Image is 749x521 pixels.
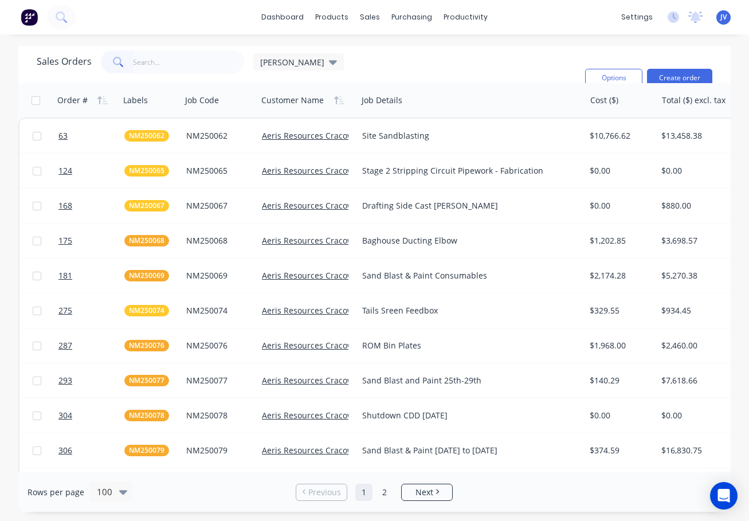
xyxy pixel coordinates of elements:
span: 275 [58,305,72,316]
span: NM250062 [129,130,164,142]
button: NM250077 [124,375,169,386]
button: Create order [647,69,712,87]
div: sales [354,9,386,26]
span: NM250076 [129,340,164,351]
div: NM250068 [186,235,250,246]
div: NM250069 [186,270,250,281]
span: Rows per page [28,487,84,498]
a: 63 [58,119,124,153]
div: NM250074 [186,305,250,316]
span: 306 [58,445,72,456]
button: NM250078 [124,410,169,421]
div: $1,968.00 [590,340,649,351]
span: 293 [58,375,72,386]
div: Job Code [185,95,219,106]
div: $0.00 [590,200,649,211]
a: Aeris Resources Cracow Operations [262,270,399,281]
span: [PERSON_NAME] [260,56,324,68]
span: NM250079 [129,445,164,456]
a: Aeris Resources Cracow Operations [262,235,399,246]
a: Page 2 [376,484,393,501]
div: $374.59 [590,445,649,456]
a: Aeris Resources Cracow Operations [262,305,399,316]
span: 168 [58,200,72,211]
a: 124 [58,154,124,188]
button: NM250068 [124,235,169,246]
div: Site Sandblasting [362,130,570,142]
button: NM250062 [124,130,169,142]
div: Tails Sreen Feedbox [362,305,570,316]
span: Previous [308,487,341,498]
div: Job Details [362,95,402,106]
div: Sand Blast and Paint 25th-29th [362,375,570,386]
a: Aeris Resources Cracow Operations [262,410,399,421]
div: NM250065 [186,165,250,177]
span: NM250067 [129,200,164,211]
span: 287 [58,340,72,351]
div: Baghouse Ducting Elbow [362,235,570,246]
div: $2,174.28 [590,270,649,281]
div: ROM Bin Plates [362,340,570,351]
div: Sand Blast & Paint Consumables [362,270,570,281]
div: $140.29 [590,375,649,386]
a: 293 [58,363,124,398]
div: $10,766.62 [590,130,649,142]
h1: Sales Orders [37,56,92,67]
div: NM250077 [186,375,250,386]
div: Shutdown CDD [DATE] [362,410,570,421]
a: Aeris Resources Cracow Operations [262,340,399,351]
button: Options [585,69,642,87]
div: Cost ($) [590,95,618,106]
a: 287 [58,328,124,363]
div: productivity [438,9,493,26]
div: NM250067 [186,200,250,211]
div: Customer Name [261,95,324,106]
span: NM250074 [129,305,164,316]
a: Aeris Resources Cracow Operations [262,375,399,386]
a: Aeris Resources Cracow Operations [262,130,399,141]
div: purchasing [386,9,438,26]
button: NM250065 [124,165,169,177]
a: Aeris Resources Cracow Operations [262,200,399,211]
a: dashboard [256,9,309,26]
div: Stage 2 Stripping Circuit Pipework - Fabrication [362,165,570,177]
div: Drafting Side Cast [PERSON_NAME] [362,200,570,211]
div: settings [615,9,658,26]
button: NM250069 [124,270,169,281]
button: NM250074 [124,305,169,316]
div: $1,202.85 [590,235,649,246]
span: Next [415,487,433,498]
span: 63 [58,130,68,142]
a: Page 1 is your current page [355,484,372,501]
span: NM250069 [129,270,164,281]
span: JV [720,12,727,22]
img: Factory [21,9,38,26]
div: NM250062 [186,130,250,142]
div: $0.00 [590,410,649,421]
span: 175 [58,235,72,246]
div: $329.55 [590,305,649,316]
a: 168 [58,189,124,223]
a: 304 [58,398,124,433]
a: 306 [58,433,124,468]
div: products [309,9,354,26]
div: Labels [123,95,148,106]
span: 181 [58,270,72,281]
div: Order # [57,95,88,106]
div: $0.00 [590,165,649,177]
div: Sand Blast & Paint [DATE] to [DATE] [362,445,570,456]
div: NM250079 [186,445,250,456]
button: NM250076 [124,340,169,351]
a: Previous page [296,487,347,498]
div: Total ($) excl. tax [662,95,726,106]
span: 304 [58,410,72,421]
div: NM250078 [186,410,250,421]
span: NM250068 [129,235,164,246]
button: NM250067 [124,200,169,211]
div: Open Intercom Messenger [710,482,738,510]
a: 175 [58,224,124,258]
div: NM250076 [186,340,250,351]
a: 275 [58,293,124,328]
span: NM250065 [129,165,164,177]
ul: Pagination [291,484,457,501]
